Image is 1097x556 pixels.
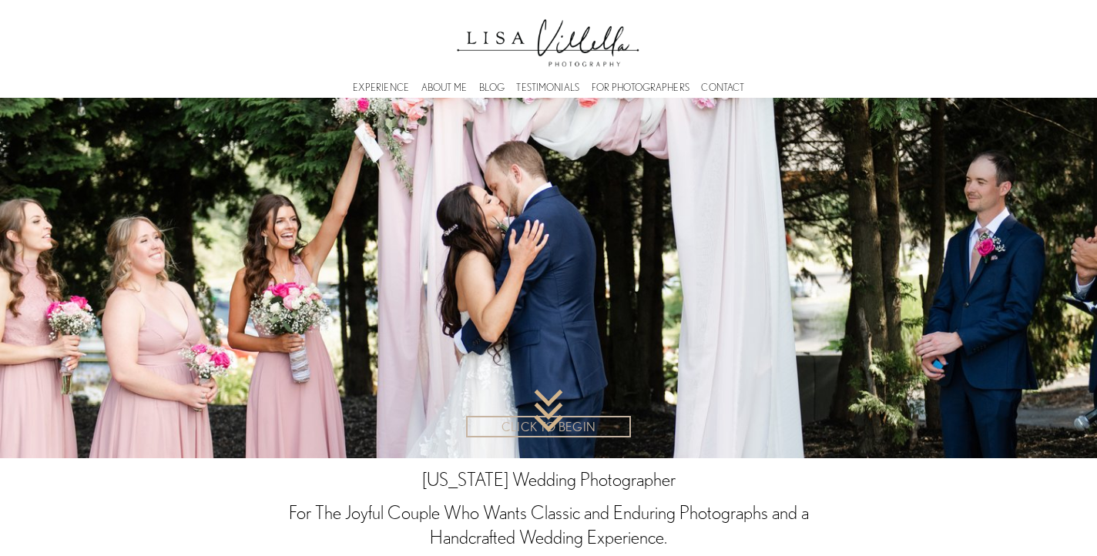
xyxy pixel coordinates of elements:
[448,3,649,74] img: Lisa Villella Photography
[516,85,579,90] a: TESTIMONIALS
[479,85,505,90] a: BLOG
[384,467,713,491] h1: [US_STATE] Wedding Photographer
[592,85,689,90] a: FOR PHOTOGRAPHERS
[466,416,631,437] a: CLICK TO BEGIN
[701,85,744,90] a: CONTACT
[260,501,837,549] h3: For The Joyful Couple Who Wants Classic and Enduring Photographs and a Handcrafted Wedding Experi...
[353,85,409,90] a: EXPERIENCE
[421,85,468,90] a: ABOUT ME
